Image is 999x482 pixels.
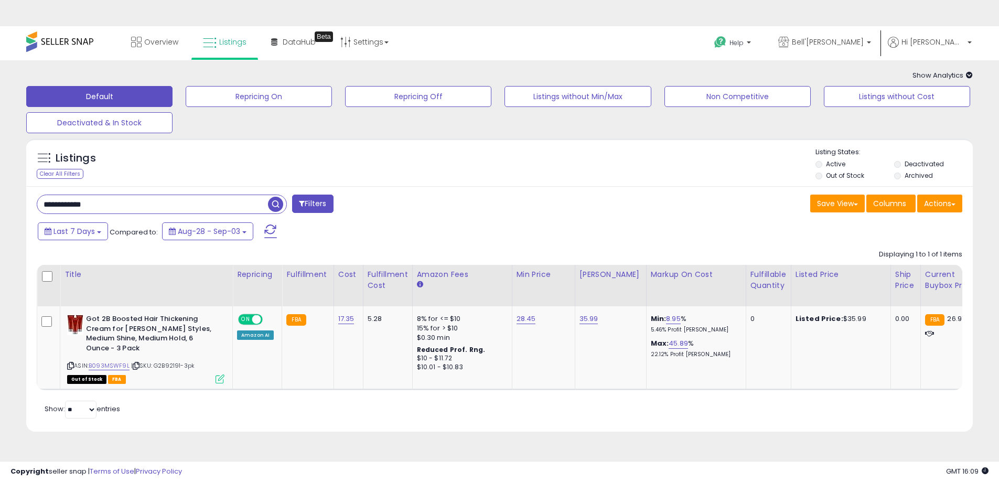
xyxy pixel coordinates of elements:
b: Got 2B Boosted Hair Thickening Cream for [PERSON_NAME] Styles, Medium Shine, Medium Hold, 6 Ounce... [86,314,213,356]
div: Fulfillment Cost [368,269,408,291]
div: [PERSON_NAME] [579,269,642,280]
span: ON [239,315,252,324]
div: % [651,314,738,334]
div: Ship Price [895,269,916,291]
span: Last 7 Days [53,226,95,237]
p: Listing States: [815,147,973,157]
button: Actions [917,195,962,212]
img: 41R+60dPa-L._SL40_.jpg [67,314,83,335]
div: % [651,339,738,358]
span: Compared to: [110,227,158,237]
a: DataHub [263,26,324,58]
button: Listings without Min/Max [504,86,651,107]
b: Min: [651,314,667,324]
button: Deactivated & In Stock [26,112,173,133]
button: Non Competitive [664,86,811,107]
h5: Listings [56,151,96,166]
div: Min Price [517,269,571,280]
div: Current Buybox Price [925,269,979,291]
span: Bell'[PERSON_NAME] [792,37,864,47]
small: FBA [286,314,306,326]
span: Overview [144,37,178,47]
b: Max: [651,338,669,348]
div: 0.00 [895,314,912,324]
b: Reduced Prof. Rng. [417,345,486,354]
div: ASIN: [67,314,224,382]
span: FBA [108,375,126,384]
span: | SKU: G2B92191-3pk [131,361,195,370]
small: FBA [925,314,944,326]
a: B093MSWF9L [89,361,130,370]
th: The percentage added to the cost of goods (COGS) that forms the calculator for Min & Max prices. [646,265,746,306]
div: 8% for <= $10 [417,314,504,324]
span: Show: entries [45,404,120,414]
span: Aug-28 - Sep-03 [178,226,240,237]
span: 2025-09-11 16:09 GMT [946,466,989,476]
div: Amazon AI [237,330,274,340]
a: 28.45 [517,314,536,324]
div: Cost [338,269,359,280]
button: Repricing On [186,86,332,107]
a: 45.89 [669,338,688,349]
a: Overview [123,26,186,58]
i: Get Help [714,36,727,49]
button: Default [26,86,173,107]
a: Privacy Policy [136,466,182,476]
button: Listings without Cost [824,86,970,107]
span: Hi [PERSON_NAME] [901,37,964,47]
button: Last 7 Days [38,222,108,240]
span: DataHub [283,37,316,47]
span: Listings [219,37,246,47]
div: Fulfillable Quantity [750,269,787,291]
span: Show Analytics [912,70,973,80]
div: Displaying 1 to 1 of 1 items [879,250,962,260]
div: Title [65,269,228,280]
div: 0 [750,314,783,324]
strong: Copyright [10,466,49,476]
div: Listed Price [796,269,886,280]
div: Fulfillment [286,269,329,280]
div: Markup on Cost [651,269,742,280]
button: Repricing Off [345,86,491,107]
a: 35.99 [579,314,598,324]
div: $10.01 - $10.83 [417,363,504,372]
a: Settings [332,26,396,58]
span: 26.97 [947,314,965,324]
a: Hi [PERSON_NAME] [888,37,972,60]
a: Bell'[PERSON_NAME] [770,26,879,60]
div: 5.28 [368,314,404,324]
div: Tooltip anchor [315,31,333,42]
span: Help [729,38,744,47]
div: $0.30 min [417,333,504,342]
a: Listings [195,26,254,58]
button: Columns [866,195,916,212]
label: Active [826,159,845,168]
a: Terms of Use [90,466,134,476]
span: All listings that are currently out of stock and unavailable for purchase on Amazon [67,375,106,384]
label: Out of Stock [826,171,864,180]
a: 17.35 [338,314,355,324]
button: Save View [810,195,865,212]
div: seller snap | | [10,467,182,477]
div: Repricing [237,269,277,280]
p: 22.12% Profit [PERSON_NAME] [651,351,738,358]
div: 15% for > $10 [417,324,504,333]
span: Columns [873,198,906,209]
div: $35.99 [796,314,883,324]
p: 5.46% Profit [PERSON_NAME] [651,326,738,334]
div: Clear All Filters [37,169,83,179]
span: OFF [261,315,278,324]
small: Amazon Fees. [417,280,423,290]
button: Filters [292,195,333,213]
label: Archived [905,171,933,180]
a: 8.95 [666,314,681,324]
button: Aug-28 - Sep-03 [162,222,253,240]
b: Listed Price: [796,314,843,324]
div: $10 - $11.72 [417,354,504,363]
label: Deactivated [905,159,944,168]
div: Amazon Fees [417,269,508,280]
a: Help [706,28,761,60]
